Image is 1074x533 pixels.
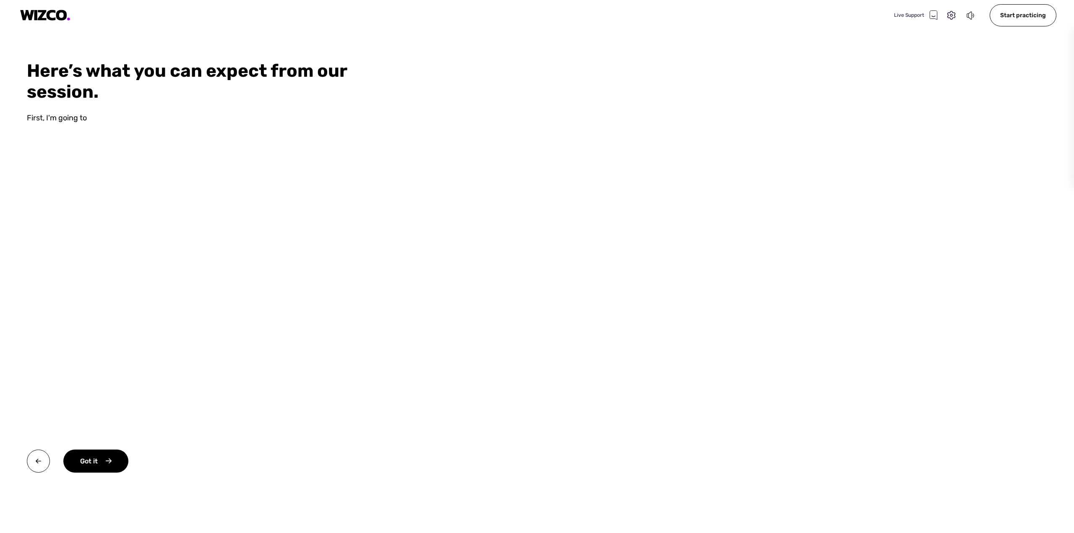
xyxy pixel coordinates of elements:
[27,450,50,473] img: twa0v+wMBzw8O7hXOoXfZwY4Rs7V4QQI7OXhSEnh6TzU1B8CMcie5QIvElVkpoMP8DJr7EI0p8Ns6ryRf5n4wFbqwEIwXmb+H...
[63,450,128,473] div: Got it
[20,10,70,21] img: logo
[990,4,1056,26] div: Start practicing
[27,112,403,124] div: First, I'm going to
[894,10,938,20] div: Live Support
[27,60,403,102] div: Here’s what you can expect from our session.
